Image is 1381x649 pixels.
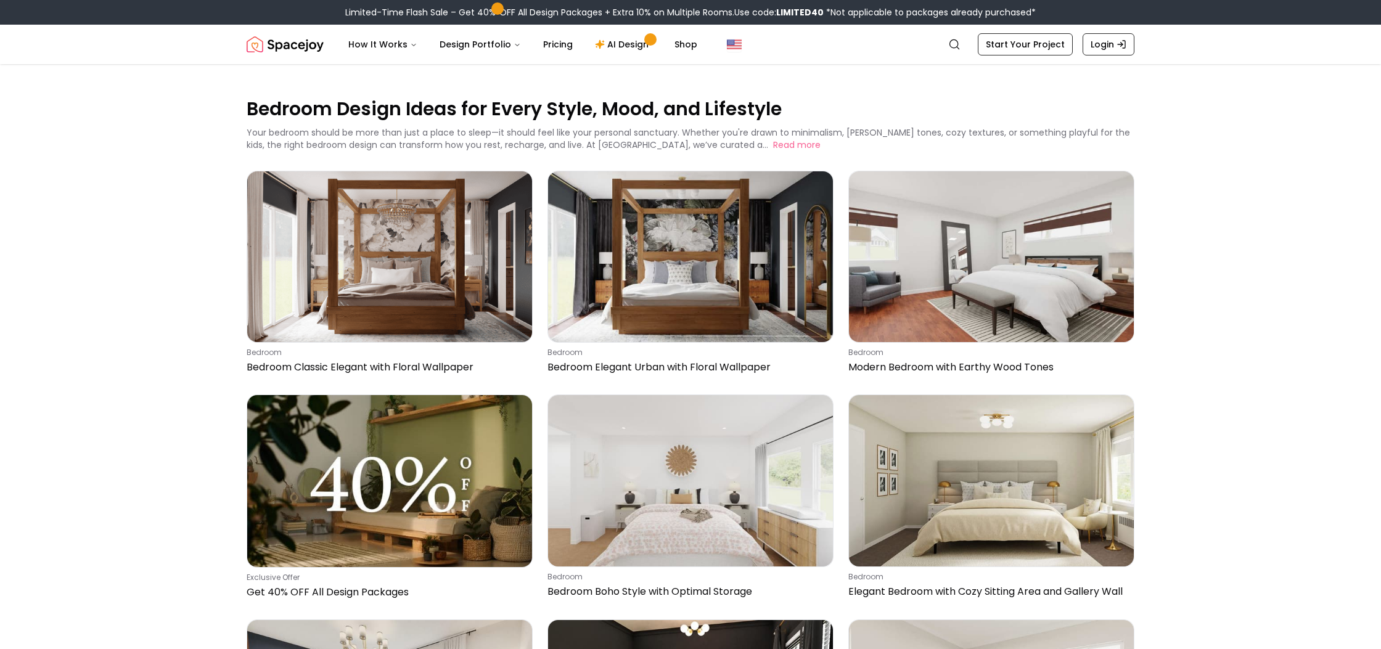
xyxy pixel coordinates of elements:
[727,37,742,52] img: United States
[345,6,1036,18] div: Limited-Time Flash Sale – Get 40% OFF All Design Packages + Extra 10% on Multiple Rooms.
[978,33,1073,55] a: Start Your Project
[247,171,533,380] a: Bedroom Classic Elegant with Floral WallpaperbedroomBedroom Classic Elegant with Floral Wallpaper
[849,395,1134,566] img: Elegant Bedroom with Cozy Sitting Area and Gallery Wall
[547,360,829,375] p: Bedroom Elegant Urban with Floral Wallpaper
[773,139,821,151] button: Read more
[548,171,833,342] img: Bedroom Elegant Urban with Floral Wallpaper
[548,395,833,566] img: Bedroom Boho Style with Optimal Storage
[338,32,707,57] nav: Main
[533,32,583,57] a: Pricing
[247,32,324,57] img: Spacejoy Logo
[247,585,528,600] p: Get 40% OFF All Design Packages
[849,171,1134,342] img: Modern Bedroom with Earthy Wood Tones
[547,584,829,599] p: Bedroom Boho Style with Optimal Storage
[824,6,1036,18] span: *Not applicable to packages already purchased*
[247,32,324,57] a: Spacejoy
[547,394,834,604] a: Bedroom Boho Style with Optimal StoragebedroomBedroom Boho Style with Optimal Storage
[848,584,1129,599] p: Elegant Bedroom with Cozy Sitting Area and Gallery Wall
[547,171,834,380] a: Bedroom Elegant Urban with Floral WallpaperbedroomBedroom Elegant Urban with Floral Wallpaper
[547,348,829,357] p: bedroom
[585,32,662,57] a: AI Design
[848,394,1134,604] a: Elegant Bedroom with Cozy Sitting Area and Gallery WallbedroomElegant Bedroom with Cozy Sitting A...
[848,360,1129,375] p: Modern Bedroom with Earthy Wood Tones
[247,348,528,357] p: bedroom
[848,348,1129,357] p: bedroom
[247,573,528,582] p: Exclusive Offer
[247,360,528,375] p: Bedroom Classic Elegant with Floral Wallpaper
[547,572,829,582] p: bedroom
[247,96,1134,121] p: Bedroom Design Ideas for Every Style, Mood, and Lifestyle
[848,171,1134,380] a: Modern Bedroom with Earthy Wood TonesbedroomModern Bedroom with Earthy Wood Tones
[848,572,1129,582] p: bedroom
[247,395,532,566] img: Get 40% OFF All Design Packages
[776,6,824,18] b: LIMITED40
[430,32,531,57] button: Design Portfolio
[247,126,1130,151] p: Your bedroom should be more than just a place to sleep—it should feel like your personal sanctuar...
[338,32,427,57] button: How It Works
[247,394,533,604] a: Get 40% OFF All Design PackagesExclusive OfferGet 40% OFF All Design Packages
[665,32,707,57] a: Shop
[247,171,532,342] img: Bedroom Classic Elegant with Floral Wallpaper
[247,25,1134,64] nav: Global
[1083,33,1134,55] a: Login
[734,6,824,18] span: Use code:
